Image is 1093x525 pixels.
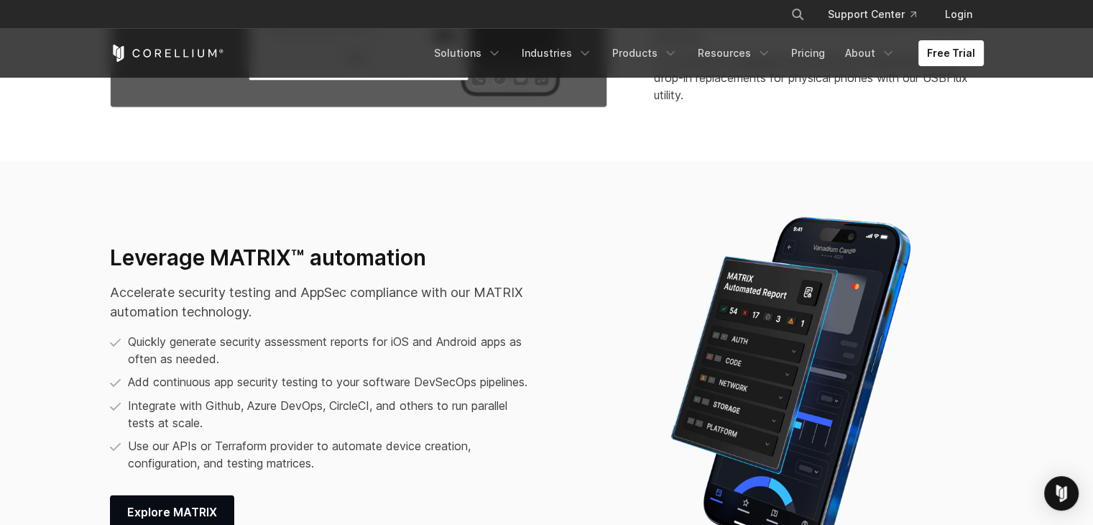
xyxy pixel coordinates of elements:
div: Open Intercom Messenger [1044,476,1079,511]
button: Search [785,1,811,27]
a: Login [933,1,984,27]
span: Use usbmux-compatible tools with our virtual devices as drop-in replacements for physical phones ... [654,52,983,104]
a: Pricing [783,40,834,66]
a: Resources [689,40,780,66]
a: Support Center [816,1,928,27]
a: Industries [513,40,601,66]
li: Use our APIs or Terraform provider to automate device creation, configuration, and testing matrices. [110,437,537,472]
a: Products [604,40,686,66]
span: Explore MATRIX [127,503,217,521]
p: Accelerate security testing and AppSec compliance with our MATRIX automation technology. [110,283,537,321]
a: Corellium Home [110,45,224,62]
div: Navigation Menu [425,40,984,66]
p: Integrate with Github, Azure DevOps, CircleCI, and others to run parallel tests at scale. [128,397,537,432]
a: Solutions [425,40,510,66]
a: About [836,40,904,66]
div: Navigation Menu [773,1,984,27]
p: Add continuous app security testing to your software DevSecOps pipelines. [128,373,527,391]
a: Free Trial [918,40,984,66]
h3: Leverage MATRIX™ automation [110,245,537,272]
p: Quickly generate security assessment reports for iOS and Android apps as often as needed. [128,333,537,367]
